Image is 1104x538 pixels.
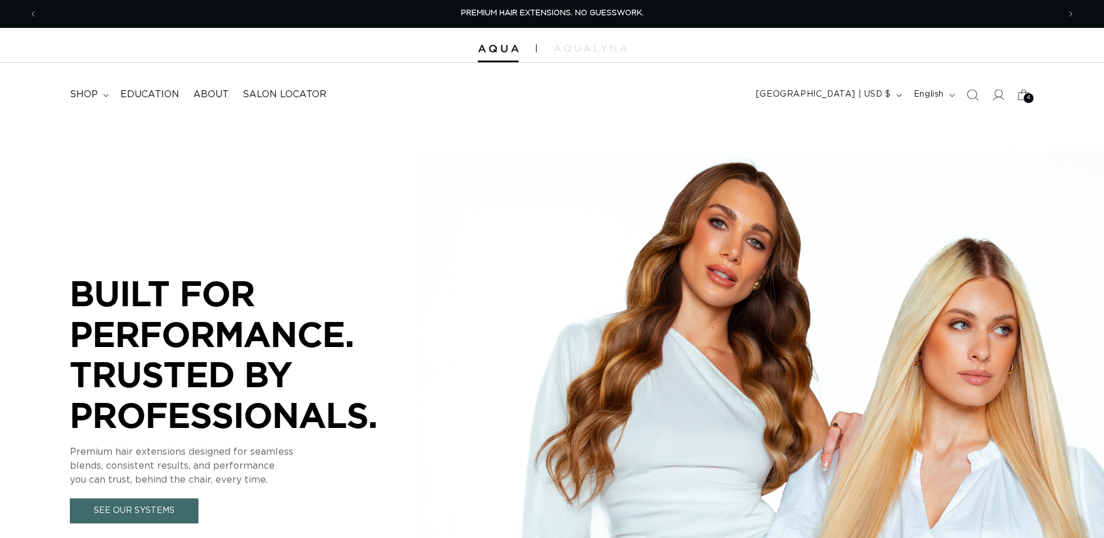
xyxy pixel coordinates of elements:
[63,82,113,108] summary: shop
[1027,93,1031,103] span: 4
[70,273,419,435] p: BUILT FOR PERFORMANCE. TRUSTED BY PROFESSIONALS.
[70,445,419,487] p: Premium hair extensions designed for seamless blends, consistent results, and performance you can...
[70,498,198,523] a: See Our Systems
[120,89,179,101] span: Education
[113,82,186,108] a: Education
[1058,3,1084,25] button: Next announcement
[914,89,944,101] span: English
[236,82,333,108] a: Salon Locator
[554,45,627,52] img: aqualyna.com
[193,89,229,101] span: About
[20,3,46,25] button: Previous announcement
[461,9,644,17] span: PREMIUM HAIR EXTENSIONS. NO GUESSWORK.
[756,89,891,101] span: [GEOGRAPHIC_DATA] | USD $
[186,82,236,108] a: About
[243,89,326,101] span: Salon Locator
[70,89,98,101] span: shop
[478,45,519,53] img: Aqua Hair Extensions
[960,82,985,108] summary: Search
[749,84,907,106] button: [GEOGRAPHIC_DATA] | USD $
[907,84,960,106] button: English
